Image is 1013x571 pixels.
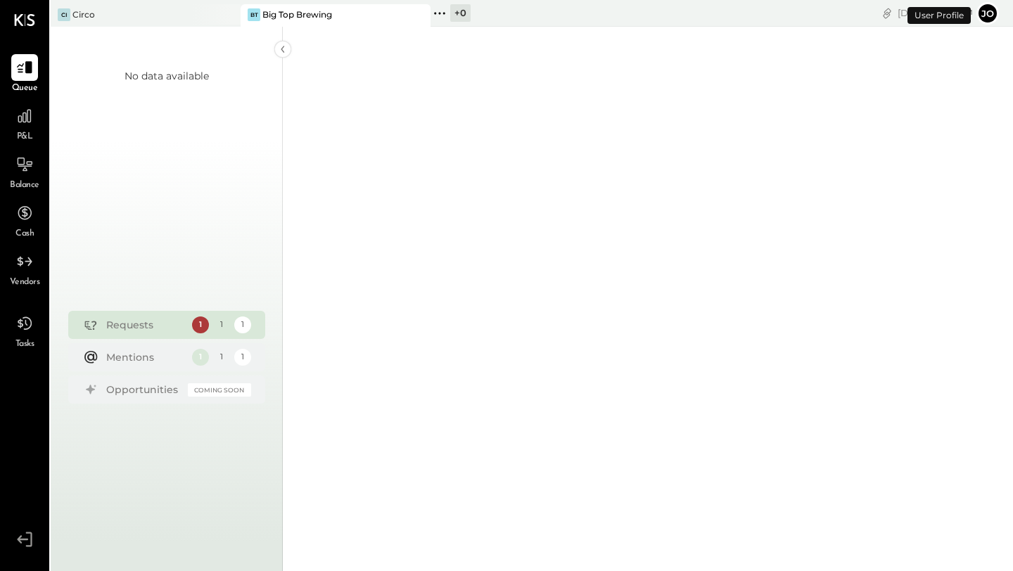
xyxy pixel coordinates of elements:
[12,82,38,95] span: Queue
[213,316,230,333] div: 1
[213,349,230,366] div: 1
[1,54,49,95] a: Queue
[907,7,971,24] div: User Profile
[248,8,260,21] div: BT
[106,383,181,397] div: Opportunities
[10,276,40,289] span: Vendors
[15,338,34,351] span: Tasks
[234,316,251,333] div: 1
[192,316,209,333] div: 1
[106,318,185,332] div: Requests
[1,103,49,143] a: P&L
[188,383,251,397] div: Coming Soon
[1,151,49,192] a: Balance
[880,6,894,20] div: copy link
[898,6,973,20] div: [DATE]
[262,8,332,20] div: Big Top Brewing
[234,349,251,366] div: 1
[976,2,999,25] button: jo
[10,179,39,192] span: Balance
[15,228,34,240] span: Cash
[192,349,209,366] div: 1
[58,8,70,21] div: Ci
[1,248,49,289] a: Vendors
[1,310,49,351] a: Tasks
[72,8,95,20] div: Circo
[1,200,49,240] a: Cash
[450,4,471,22] div: + 0
[106,350,185,364] div: Mentions
[17,131,33,143] span: P&L
[125,69,209,83] div: No data available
